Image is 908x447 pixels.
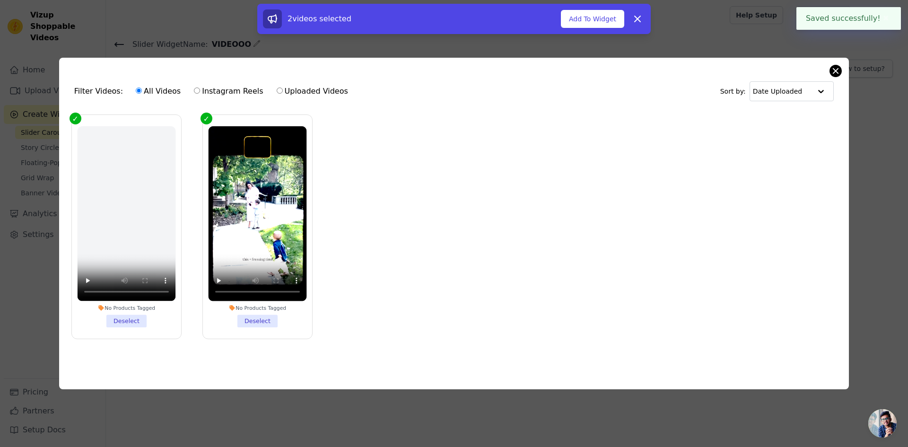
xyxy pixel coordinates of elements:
[74,80,353,102] div: Filter Videos:
[830,65,841,77] button: Close modal
[796,7,901,30] div: Saved successfully!
[193,85,263,97] label: Instagram Reels
[561,10,624,28] button: Add To Widget
[208,305,306,311] div: No Products Tagged
[77,305,175,311] div: No Products Tagged
[720,81,834,101] div: Sort by:
[276,85,349,97] label: Uploaded Videos
[881,13,891,24] button: Close
[135,85,181,97] label: All Videos
[868,409,897,438] div: Ouvrir le chat
[288,14,351,23] span: 2 videos selected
